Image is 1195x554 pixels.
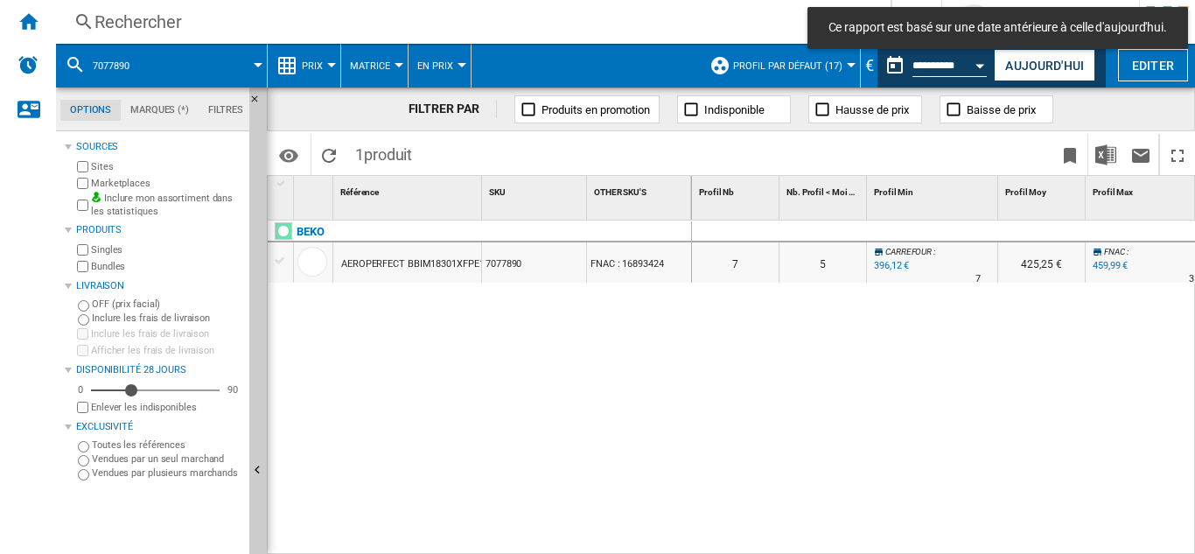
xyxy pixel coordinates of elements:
[78,300,89,312] input: OFF (prix facial)
[1118,49,1188,81] button: Editer
[733,44,851,88] button: Profil par défaut (17)
[514,95,660,123] button: Produits en promotion
[823,19,1172,37] span: Ce rapport est basé sur une date antérieure à celle d'aujourd'hui.
[486,176,586,203] div: SKU Sort None
[591,176,691,203] div: OTHER SKU'S Sort None
[975,270,981,288] div: Délai de livraison : 7 jours
[199,100,253,121] md-tab-item: Filtres
[302,44,332,88] button: Prix
[871,257,909,275] div: Mise à jour : jeudi 18 septembre 2025 02:00
[1095,144,1116,165] img: excel-24x24.png
[542,103,650,116] span: Produits en promotion
[587,242,691,283] div: FNAC : 16893424
[482,242,586,283] div: 7077890
[311,134,346,175] button: Recharger
[60,100,121,121] md-tab-item: Options
[91,344,242,357] label: Afficher les frais de livraison
[77,244,88,256] input: Singles
[91,260,242,273] label: Bundles
[417,44,462,88] button: En Prix
[861,54,878,76] div: €
[302,60,323,72] span: Prix
[76,140,242,154] div: Sources
[94,10,845,34] div: Rechercher
[350,60,390,72] span: Matrice
[76,223,242,237] div: Produits
[1002,176,1085,203] div: Profil Moy Sort None
[998,242,1085,283] div: 425,25 €
[297,176,332,203] div: Sort None
[1090,257,1128,275] div: Mise à jour : jeudi 18 septembre 2025 02:00
[1002,176,1085,203] div: Sort None
[276,44,332,88] div: Prix
[940,95,1053,123] button: Baisse de prix
[341,244,509,284] div: AEROPERFECT BBIM18301XFPE1 NOIR
[121,100,199,121] md-tab-item: Marques (*)
[78,314,89,326] input: Inclure les frais de livraison
[337,176,481,203] div: Référence Sort None
[91,177,242,190] label: Marketplaces
[783,176,866,203] div: Nb. Profil < Moi Sort None
[76,363,242,377] div: Disponibilité 28 Jours
[77,194,88,216] input: Inclure mon assortiment dans les statistiques
[91,243,242,256] label: Singles
[486,176,586,203] div: Sort None
[92,312,242,325] label: Inclure les frais de livraison
[73,383,87,396] div: 0
[77,178,88,189] input: Marketplaces
[835,103,909,116] span: Hausse de prix
[77,161,88,172] input: Sites
[77,345,88,356] input: Afficher les frais de livraison
[695,176,779,203] div: Profil Nb Sort None
[271,139,306,171] button: Options
[92,438,242,452] label: Toutes les références
[885,247,932,256] span: CARREFOUR
[346,134,421,171] span: 1
[870,176,997,203] div: Sort None
[1052,134,1087,175] button: Créer un favoris
[1104,247,1125,256] span: FNAC
[733,60,842,72] span: Profil par défaut (17)
[249,88,270,119] button: Masquer
[1123,134,1158,175] button: Envoyer ce rapport par email
[91,382,220,399] md-slider: Disponibilité
[417,60,453,72] span: En Prix
[93,60,129,72] span: 7077890
[91,327,242,340] label: Inclure les frais de livraison
[340,187,379,197] span: Référence
[786,187,847,197] span: Nb. Profil < Moi
[965,47,996,79] button: Open calendar
[364,145,412,164] span: produit
[350,44,399,88] button: Matrice
[704,103,765,116] span: Indisponible
[591,176,691,203] div: Sort None
[92,298,242,311] label: OFF (prix facial)
[91,192,242,219] label: Inclure mon assortiment dans les statistiques
[933,247,935,256] span: :
[76,420,242,434] div: Exclusivité
[699,187,734,197] span: Profil Nb
[779,242,866,283] div: 5
[994,49,1095,81] button: Aujourd'hui
[709,44,851,88] div: Profil par défaut (17)
[78,469,89,480] input: Vendues par plusieurs marchands
[877,48,912,83] button: md-calendar
[78,455,89,466] input: Vendues par un seul marchand
[78,441,89,452] input: Toutes les références
[92,452,242,466] label: Vendues par un seul marchand
[1088,134,1123,175] button: Télécharger au format Excel
[677,95,791,123] button: Indisponible
[967,103,1036,116] span: Baisse de prix
[337,176,481,203] div: Sort None
[783,176,866,203] div: Sort None
[77,402,88,413] input: Afficher les frais de livraison
[489,187,506,197] span: SKU
[695,176,779,203] div: Sort None
[223,383,242,396] div: 90
[91,160,242,173] label: Sites
[594,187,646,197] span: OTHER SKU'S
[874,187,913,197] span: Profil Min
